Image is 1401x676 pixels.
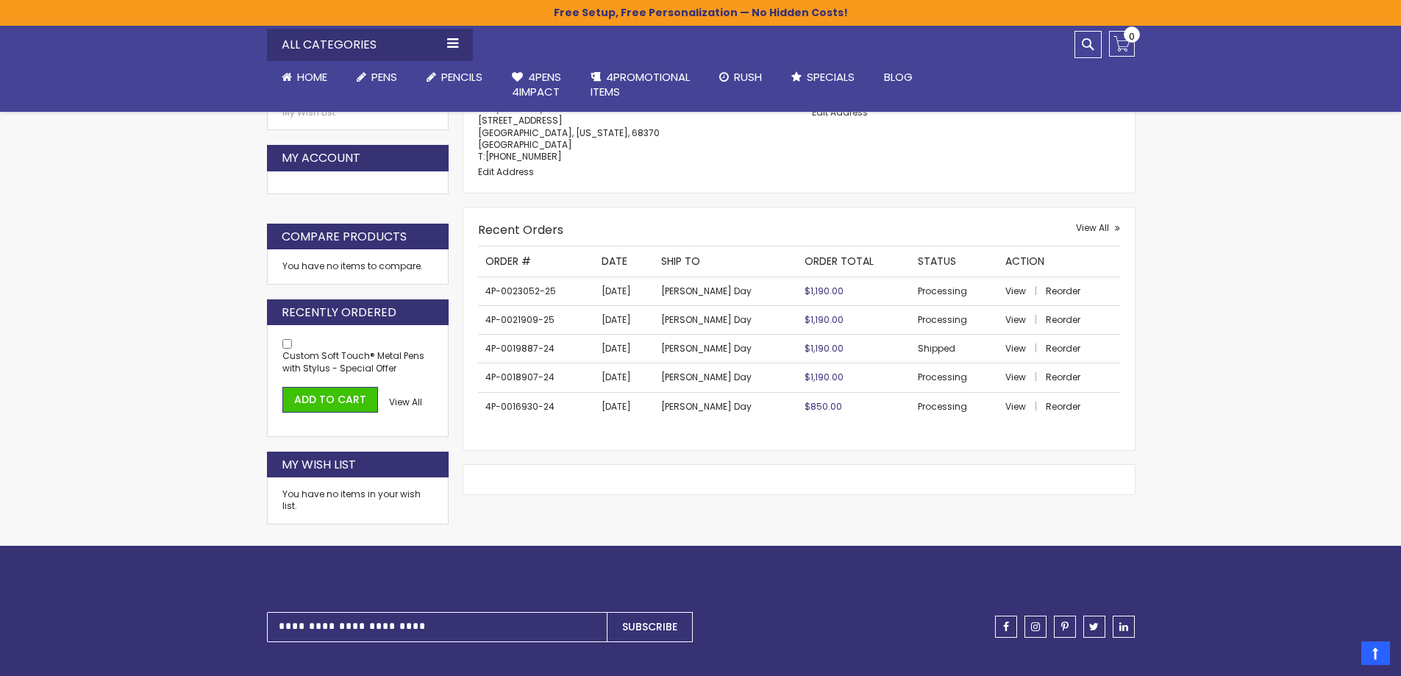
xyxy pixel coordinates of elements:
[910,277,997,305] td: Processing
[654,246,796,277] th: Ship To
[910,246,997,277] th: Status
[594,363,655,392] td: [DATE]
[910,335,997,363] td: Shipped
[294,392,366,407] span: Add to Cart
[594,306,655,335] td: [DATE]
[282,349,424,374] span: Custom Soft Touch® Metal Pens with Stylus - Special Offer
[267,29,473,61] div: All Categories
[1076,222,1120,234] a: View All
[777,61,869,93] a: Specials
[594,277,655,305] td: [DATE]
[478,91,786,163] address: [PERSON_NAME] Day Thayer County Health Services [STREET_ADDRESS] [GEOGRAPHIC_DATA], [US_STATE], 6...
[267,61,342,93] a: Home
[1054,616,1076,638] a: pinterest
[1005,285,1026,297] span: View
[1046,313,1080,326] a: Reorder
[282,150,360,166] strong: My Account
[1280,636,1401,676] iframe: Google Customer Reviews
[607,612,693,642] button: Subscribe
[1003,622,1009,632] span: facebook
[654,306,796,335] td: [PERSON_NAME] Day
[1005,371,1026,383] span: View
[1005,313,1044,326] a: View
[512,69,561,99] span: 4Pens 4impact
[478,335,594,363] td: 4P-0019887-24
[478,277,594,305] td: 4P-0023052-25
[654,277,796,305] td: [PERSON_NAME] Day
[1005,342,1044,355] a: View
[478,306,594,335] td: 4P-0021909-25
[910,363,997,392] td: Processing
[805,342,844,355] span: $1,190.00
[1046,342,1080,355] a: Reorder
[282,488,434,512] div: You have no items in your wish list.
[812,106,868,118] a: Edit Address
[1089,622,1099,632] span: twitter
[1046,400,1080,413] a: Reorder
[1109,31,1135,57] a: 0
[654,363,796,392] td: [PERSON_NAME] Day
[282,305,396,321] strong: Recently Ordered
[478,392,594,421] td: 4P-0016930-24
[805,400,842,413] span: $850.00
[342,61,412,93] a: Pens
[705,61,777,93] a: Rush
[654,392,796,421] td: [PERSON_NAME] Day
[412,61,497,93] a: Pencils
[1113,616,1135,638] a: linkedin
[1005,400,1044,413] a: View
[282,107,434,118] a: My Wish List
[1083,616,1105,638] a: twitter
[1046,285,1080,297] a: Reorder
[654,335,796,363] td: [PERSON_NAME] Day
[267,249,449,284] div: You have no items to compare.
[910,306,997,335] td: Processing
[1076,221,1109,234] span: View All
[1119,622,1128,632] span: linkedin
[910,392,997,421] td: Processing
[797,246,911,277] th: Order Total
[805,371,844,383] span: $1,190.00
[478,166,534,178] a: Edit Address
[389,396,422,408] a: View All
[1005,285,1044,297] a: View
[805,313,844,326] span: $1,190.00
[594,335,655,363] td: [DATE]
[478,363,594,392] td: 4P-0018907-24
[805,285,844,297] span: $1,190.00
[884,69,913,85] span: Blog
[1046,371,1080,383] a: Reorder
[594,246,655,277] th: Date
[1129,29,1135,43] span: 0
[441,69,482,85] span: Pencils
[869,61,927,93] a: Blog
[1061,622,1069,632] span: pinterest
[497,61,576,109] a: 4Pens4impact
[594,392,655,421] td: [DATE]
[282,387,378,413] button: Add to Cart
[1005,371,1044,383] a: View
[485,150,562,163] a: [PHONE_NUMBER]
[1005,313,1026,326] span: View
[282,229,407,245] strong: Compare Products
[995,616,1017,638] a: facebook
[622,619,677,634] span: Subscribe
[591,69,690,99] span: 4PROMOTIONAL ITEMS
[478,246,594,277] th: Order #
[282,457,356,473] strong: My Wish List
[1031,622,1040,632] span: instagram
[478,221,563,238] strong: Recent Orders
[576,61,705,109] a: 4PROMOTIONALITEMS
[998,246,1120,277] th: Action
[1005,400,1026,413] span: View
[1005,342,1026,355] span: View
[807,69,855,85] span: Specials
[371,69,397,85] span: Pens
